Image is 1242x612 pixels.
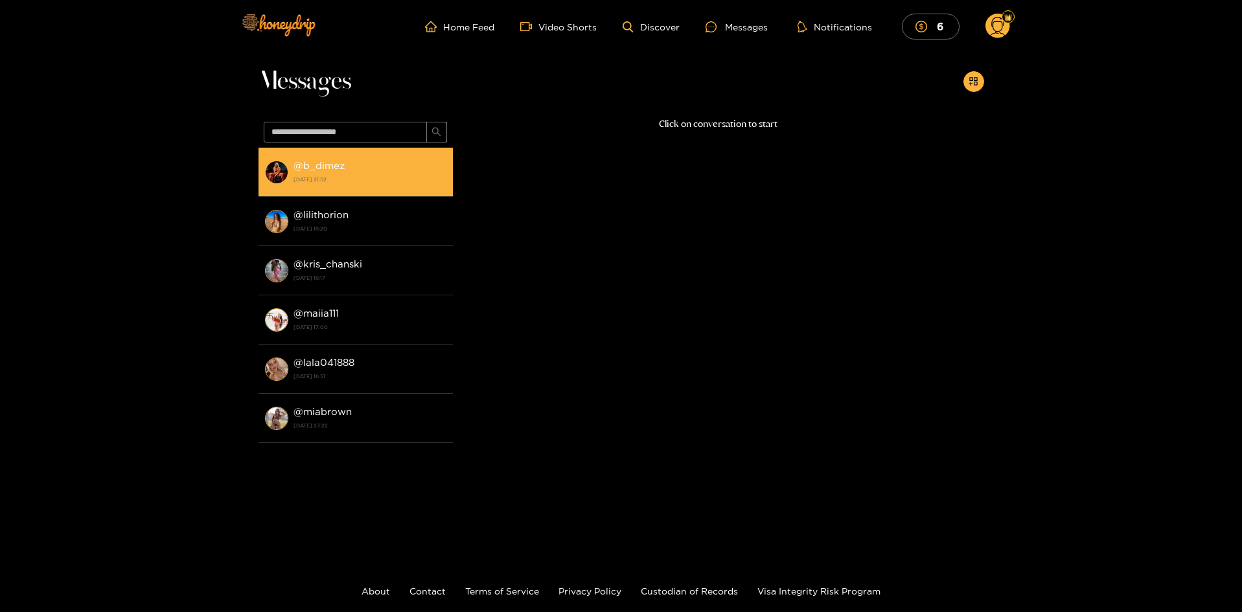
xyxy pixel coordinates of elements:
[757,586,880,596] a: Visa Integrity Risk Program
[362,586,390,596] a: About
[902,14,960,39] button: 6
[453,117,984,131] p: Click on conversation to start
[794,20,876,33] button: Notifications
[558,586,621,596] a: Privacy Policy
[706,19,768,34] div: Messages
[265,407,288,430] img: conversation
[265,210,288,233] img: conversation
[425,21,494,32] a: Home Feed
[426,122,447,142] button: search
[623,21,679,32] a: Discover
[293,357,354,368] strong: @ lala041888
[259,66,351,97] span: Messages
[293,321,446,333] strong: [DATE] 17:00
[293,160,345,171] strong: @ b_dimez
[293,174,446,185] strong: [DATE] 21:52
[520,21,538,32] span: video-camera
[293,370,446,382] strong: [DATE] 16:51
[963,71,984,92] button: appstore-add
[1004,14,1012,21] img: Fan Level
[293,223,446,234] strong: [DATE] 18:20
[293,406,352,417] strong: @ miabrown
[425,21,443,32] span: home
[915,21,934,32] span: dollar
[520,21,597,32] a: Video Shorts
[293,209,349,220] strong: @ lilithorion
[293,308,339,319] strong: @ maiia111
[969,76,978,87] span: appstore-add
[431,127,441,138] span: search
[265,259,288,282] img: conversation
[465,586,539,596] a: Terms of Service
[293,272,446,284] strong: [DATE] 18:17
[409,586,446,596] a: Contact
[265,357,288,381] img: conversation
[641,586,738,596] a: Custodian of Records
[935,19,946,33] mark: 6
[293,420,446,431] strong: [DATE] 23:22
[265,308,288,332] img: conversation
[293,258,362,269] strong: @ kris_chanski
[265,161,288,184] img: conversation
